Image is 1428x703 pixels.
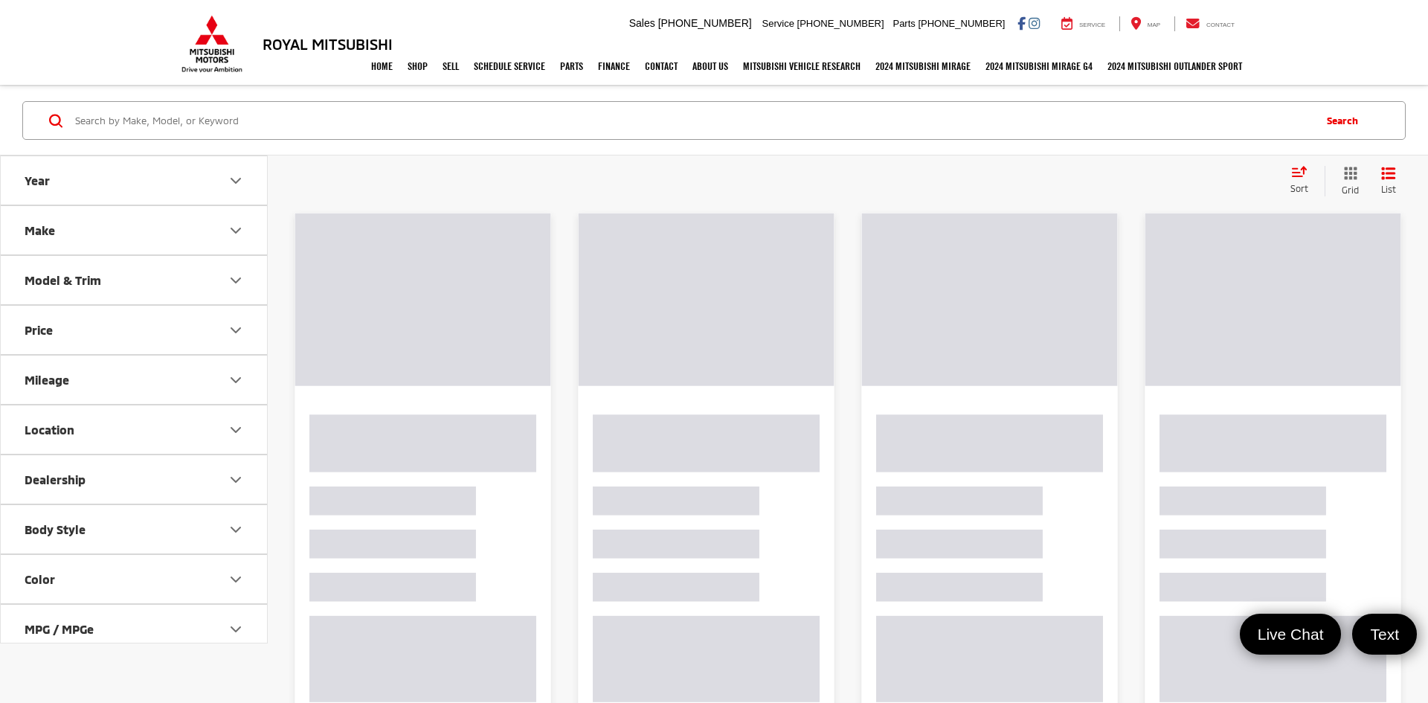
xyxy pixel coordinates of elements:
div: Color [227,571,245,588]
span: [PHONE_NUMBER] [797,18,884,29]
div: Model & Trim [25,273,101,287]
span: Service [1079,22,1105,28]
span: [PHONE_NUMBER] [918,18,1005,29]
a: Facebook: Click to visit our Facebook page [1017,17,1026,29]
span: Parts [892,18,915,29]
div: Body Style [227,521,245,539]
button: LocationLocation [1,405,268,454]
div: Location [227,421,245,439]
button: MPG / MPGeMPG / MPGe [1,605,268,653]
a: Service [1050,16,1116,31]
div: Make [25,223,55,237]
div: Make [227,222,245,240]
button: ColorColor [1,555,268,603]
button: DealershipDealership [1,455,268,504]
span: Live Chat [1250,624,1331,644]
a: Schedule Service: Opens in a new tab [466,48,553,85]
button: Body StyleBody Style [1,505,268,553]
button: YearYear [1,156,268,205]
button: PricePrice [1,306,268,354]
span: Grid [1342,184,1359,196]
a: 2024 Mitsubishi Mirage [868,48,978,85]
span: List [1381,183,1396,196]
span: Map [1148,22,1160,28]
a: 2024 Mitsubishi Mirage G4 [978,48,1100,85]
div: Year [227,172,245,190]
div: Price [227,321,245,339]
div: Year [25,173,50,187]
div: MPG / MPGe [25,622,94,636]
button: List View [1370,166,1407,196]
span: Text [1363,624,1406,644]
a: Parts: Opens in a new tab [553,48,591,85]
div: Dealership [227,471,245,489]
span: Sort [1290,183,1308,193]
a: Contact [1174,16,1246,31]
div: Model & Trim [227,272,245,289]
input: Search by Make, Model, or Keyword [74,103,1312,138]
div: MPG / MPGe [227,620,245,638]
button: MileageMileage [1,356,268,404]
a: Finance [591,48,637,85]
a: 2024 Mitsubishi Outlander SPORT [1100,48,1249,85]
a: Contact [637,48,685,85]
a: Text [1352,614,1417,655]
button: Model & TrimModel & Trim [1,256,268,304]
div: Color [25,572,55,586]
div: Mileage [25,373,69,387]
button: Select sort value [1283,166,1325,196]
button: MakeMake [1,206,268,254]
span: Service [762,18,794,29]
a: Sell [435,48,466,85]
a: Shop [400,48,435,85]
h3: Royal Mitsubishi [263,36,393,52]
div: Location [25,423,74,437]
img: Mitsubishi [178,15,245,73]
button: Search [1312,102,1380,139]
span: Contact [1206,22,1235,28]
div: Dealership [25,472,86,487]
div: Price [25,323,53,337]
span: [PHONE_NUMBER] [658,17,752,29]
a: Map [1119,16,1171,31]
a: Home [364,48,400,85]
span: Sales [629,17,655,29]
button: Grid View [1325,166,1370,196]
a: About Us [685,48,736,85]
div: Mileage [227,371,245,389]
div: Body Style [25,522,86,536]
a: Live Chat [1240,614,1342,655]
a: Instagram: Click to visit our Instagram page [1029,17,1040,29]
a: Mitsubishi Vehicle Research [736,48,868,85]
